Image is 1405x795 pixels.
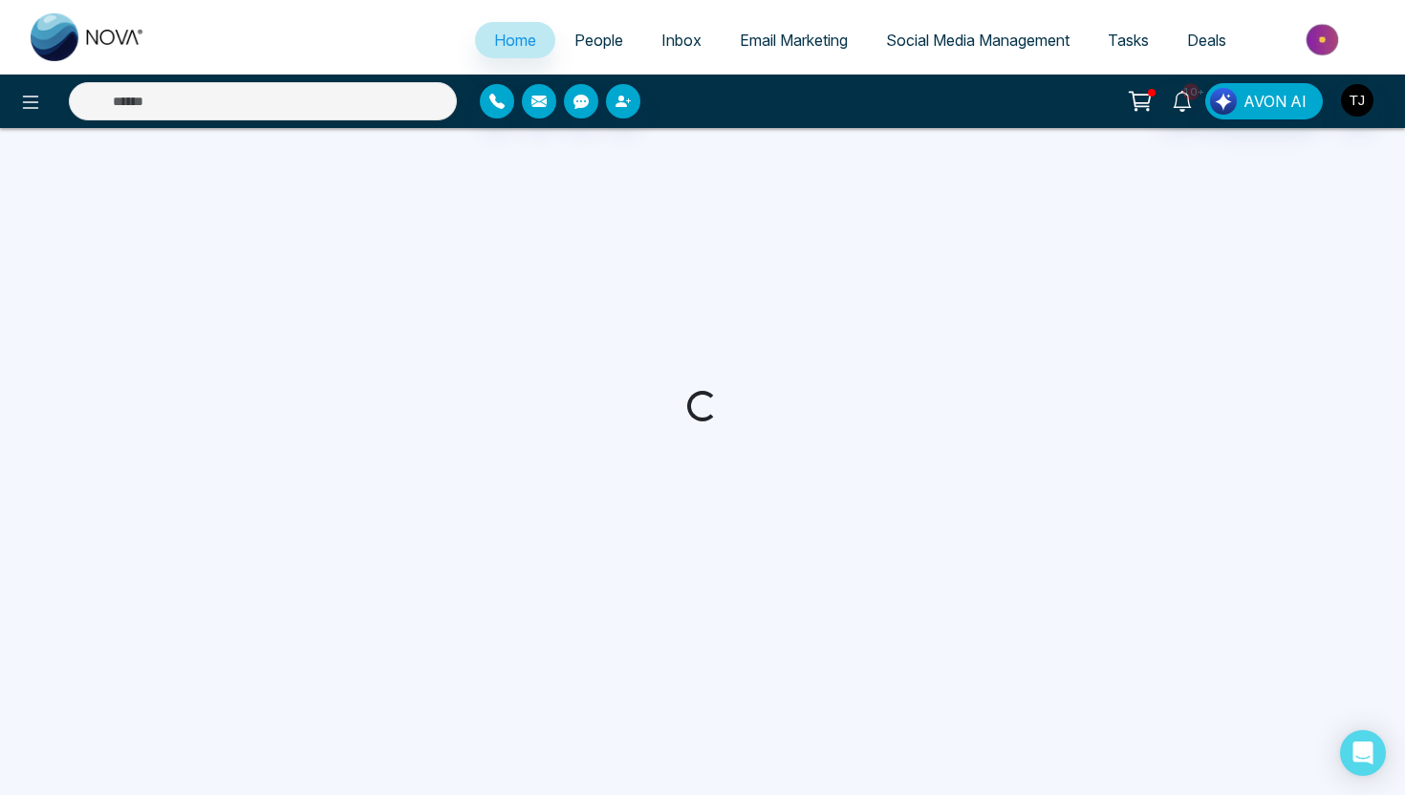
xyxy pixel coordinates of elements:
a: Email Marketing [721,22,867,58]
a: People [555,22,642,58]
a: Inbox [642,22,721,58]
div: Open Intercom Messenger [1340,730,1386,776]
span: Email Marketing [740,31,848,50]
a: Social Media Management [867,22,1089,58]
a: 10+ [1159,83,1205,117]
a: Home [475,22,555,58]
a: Tasks [1089,22,1168,58]
img: Lead Flow [1210,88,1237,115]
img: Nova CRM Logo [31,13,145,61]
span: Home [494,31,536,50]
button: AVON AI [1205,83,1323,119]
span: 10+ [1182,83,1200,100]
span: Social Media Management [886,31,1070,50]
img: User Avatar [1341,84,1373,117]
span: People [574,31,623,50]
span: AVON AI [1243,90,1307,113]
img: Market-place.gif [1255,18,1394,61]
span: Tasks [1108,31,1149,50]
span: Deals [1187,31,1226,50]
a: Deals [1168,22,1245,58]
span: Inbox [661,31,702,50]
